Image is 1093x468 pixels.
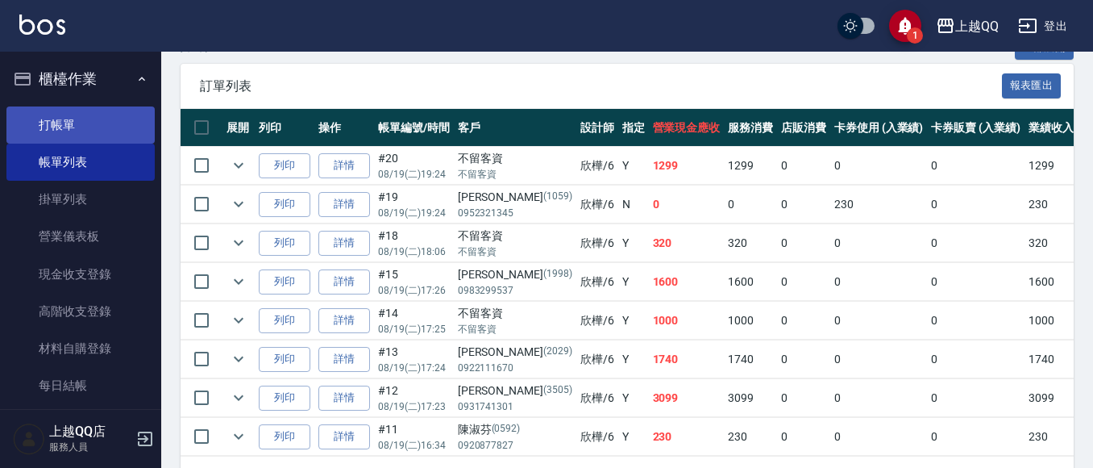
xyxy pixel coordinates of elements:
[777,224,830,262] td: 0
[618,109,649,147] th: 指定
[374,224,454,262] td: #18
[318,192,370,217] a: 詳情
[649,379,725,417] td: 3099
[458,399,572,414] p: 0931741301
[454,109,576,147] th: 客戶
[724,109,777,147] th: 服務消費
[378,167,450,182] p: 08/19 (二) 19:24
[618,341,649,378] td: Y
[576,418,618,456] td: 欣樺 /6
[543,344,572,361] p: (2029)
[777,109,830,147] th: 店販消費
[927,147,1024,185] td: 0
[259,192,310,217] button: 列印
[1024,379,1078,417] td: 3099
[6,405,155,442] a: 排班表
[576,263,618,301] td: 欣樺 /6
[259,347,310,372] button: 列印
[458,438,572,453] p: 0920877827
[543,189,572,206] p: (1059)
[6,256,155,293] a: 現金收支登錄
[259,386,310,411] button: 列印
[318,270,370,295] a: 詳情
[374,263,454,301] td: #15
[318,347,370,372] a: 詳情
[724,341,777,378] td: 1740
[927,224,1024,262] td: 0
[724,418,777,456] td: 230
[618,302,649,340] td: Y
[458,189,572,206] div: [PERSON_NAME]
[830,379,928,417] td: 0
[618,263,649,301] td: Y
[378,399,450,414] p: 08/19 (二) 17:23
[6,58,155,100] button: 櫃檯作業
[927,109,1024,147] th: 卡券販賣 (入業績)
[618,224,649,262] td: Y
[226,386,251,410] button: expand row
[830,263,928,301] td: 0
[649,109,725,147] th: 營業現金應收
[724,379,777,417] td: 3099
[724,263,777,301] td: 1600
[927,418,1024,456] td: 0
[458,322,572,336] p: 不留客資
[889,10,921,42] button: save
[226,270,251,294] button: expand row
[374,147,454,185] td: #20
[576,147,618,185] td: 欣樺 /6
[374,186,454,224] td: #19
[458,361,572,375] p: 0922111670
[1024,224,1078,262] td: 320
[374,379,454,417] td: #12
[318,231,370,256] a: 詳情
[226,347,251,371] button: expand row
[830,109,928,147] th: 卡券使用 (入業績)
[458,382,572,399] div: [PERSON_NAME]
[618,418,649,456] td: Y
[374,109,454,147] th: 帳單編號/時間
[830,186,928,224] td: 230
[777,418,830,456] td: 0
[830,302,928,340] td: 0
[777,263,830,301] td: 0
[378,244,450,259] p: 08/19 (二) 18:06
[492,421,521,438] p: (0592)
[259,270,310,295] button: 列印
[830,341,928,378] td: 0
[458,167,572,182] p: 不留客資
[830,418,928,456] td: 0
[19,15,65,35] img: Logo
[6,181,155,218] a: 掛單列表
[318,424,370,449] a: 詳情
[1002,73,1062,98] button: 報表匯出
[576,379,618,417] td: 欣樺 /6
[458,421,572,438] div: 陳淑芬
[1024,341,1078,378] td: 1740
[374,418,454,456] td: #11
[259,153,310,178] button: 列印
[649,341,725,378] td: 1740
[1024,302,1078,340] td: 1000
[724,224,777,262] td: 320
[1024,263,1078,301] td: 1600
[222,109,255,147] th: 展開
[927,263,1024,301] td: 0
[6,107,155,144] a: 打帳單
[777,341,830,378] td: 0
[6,293,155,330] a: 高階收支登錄
[724,186,777,224] td: 0
[777,379,830,417] td: 0
[1024,186,1078,224] td: 230
[618,147,649,185] td: Y
[649,418,725,456] td: 230
[1024,147,1078,185] td: 1299
[907,27,923,44] span: 1
[6,218,155,255] a: 營業儀表板
[259,308,310,333] button: 列印
[318,386,370,411] a: 詳情
[576,186,618,224] td: 欣樺 /6
[618,379,649,417] td: Y
[318,308,370,333] a: 詳情
[777,147,830,185] td: 0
